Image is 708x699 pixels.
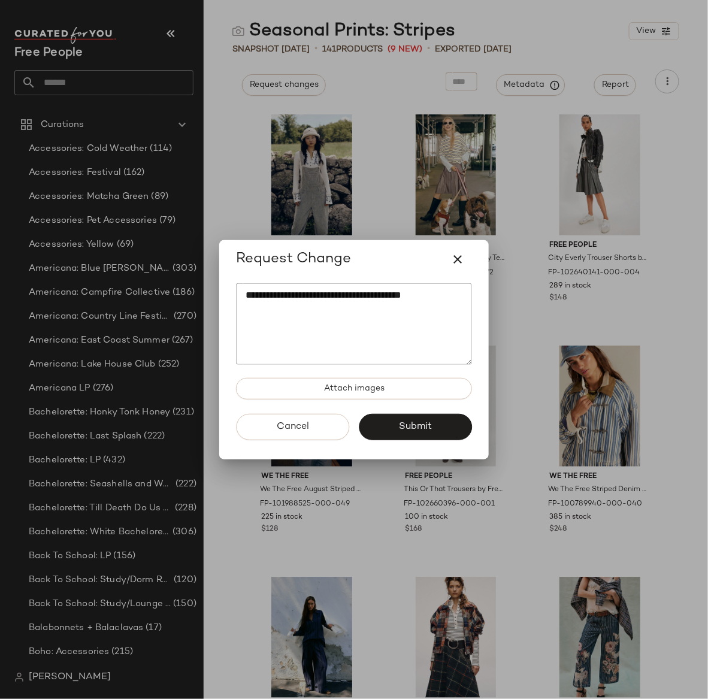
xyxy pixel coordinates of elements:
[236,414,349,440] button: Cancel
[359,414,472,440] button: Submit
[236,250,351,269] span: Request Change
[236,378,472,400] button: Attach images
[276,421,309,432] span: Cancel
[323,384,385,394] span: Attach images
[398,421,432,432] span: Submit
